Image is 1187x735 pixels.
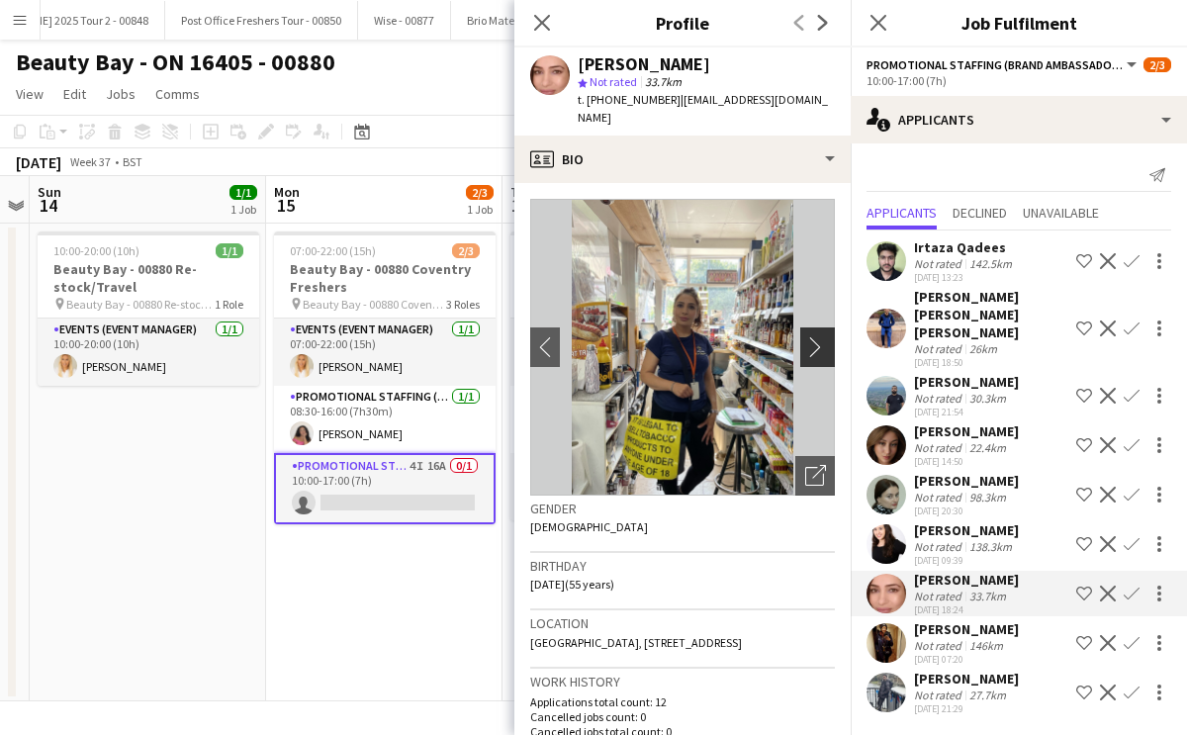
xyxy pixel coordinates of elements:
[867,57,1140,72] button: Promotional Staffing (Brand Ambassadors)
[914,406,1019,418] div: [DATE] 21:54
[914,620,1019,638] div: [PERSON_NAME]
[965,490,1010,505] div: 98.3km
[274,260,496,296] h3: Beauty Bay - 00880 Coventry Freshers
[965,341,1001,356] div: 26km
[965,539,1016,554] div: 138.3km
[53,243,139,258] span: 10:00-20:00 (10h)
[965,688,1010,702] div: 27.7km
[914,688,965,702] div: Not rated
[914,539,965,554] div: Not rated
[510,453,732,520] app-card-role: Promotional Staffing (Brand Ambassadors)1/110:00-17:00 (7h)[PERSON_NAME]
[510,386,732,453] app-card-role: Promotional Staffing (Brand Ambassadors)1/108:30-16:00 (7h30m)[PERSON_NAME]
[914,238,1016,256] div: Irtaza Qadees
[274,319,496,386] app-card-role: Events (Event Manager)1/107:00-22:00 (15h)[PERSON_NAME]
[123,154,142,169] div: BST
[641,74,685,89] span: 33.7km
[867,73,1171,88] div: 10:00-17:00 (7h)
[303,297,446,312] span: Beauty Bay - 00880 Coventry Freshers
[914,490,965,505] div: Not rated
[510,260,732,296] h3: Beauty Bay - 00880 Westminster Freshers
[914,670,1019,688] div: [PERSON_NAME]
[914,702,1019,715] div: [DATE] 21:29
[215,297,243,312] span: 1 Role
[965,256,1016,271] div: 142.5km
[851,96,1187,143] div: Applicants
[914,505,1019,517] div: [DATE] 20:30
[530,199,835,496] img: Crew avatar or photo
[914,653,1019,666] div: [DATE] 07:20
[530,635,742,650] span: [GEOGRAPHIC_DATA], [STREET_ADDRESS]
[216,243,243,258] span: 1/1
[914,391,965,406] div: Not rated
[914,603,1019,616] div: [DATE] 18:24
[16,47,335,77] h1: Beauty Bay - ON 16405 - 00880
[578,92,681,107] span: t. [PHONE_NUMBER]
[38,319,259,386] app-card-role: Events (Event Manager)1/110:00-20:00 (10h)[PERSON_NAME]
[66,297,215,312] span: Beauty Bay - 00880 Re-stock/Travel
[165,1,358,40] button: Post Office Freshers Tour - 00850
[530,694,835,709] p: Applications total count: 12
[914,341,965,356] div: Not rated
[953,206,1007,220] span: Declined
[38,231,259,386] app-job-card: 10:00-20:00 (10h)1/1Beauty Bay - 00880 Re-stock/Travel Beauty Bay - 00880 Re-stock/Travel1 RoleEv...
[451,1,680,40] button: Brio Mate - 00793 [GEOGRAPHIC_DATA]
[155,85,200,103] span: Comms
[914,373,1019,391] div: [PERSON_NAME]
[914,589,965,603] div: Not rated
[1143,57,1171,72] span: 2/3
[510,231,732,520] app-job-card: 06:30-21:30 (15h)3/3Beauty Bay - 00880 Westminster Freshers Beauty Bay - 00880 Westminster Freshe...
[514,136,851,183] div: Bio
[466,185,494,200] span: 2/3
[795,456,835,496] div: Open photos pop-in
[965,440,1010,455] div: 22.4km
[965,391,1010,406] div: 30.3km
[55,81,94,107] a: Edit
[65,154,115,169] span: Week 37
[914,422,1019,440] div: [PERSON_NAME]
[8,81,51,107] a: View
[16,152,61,172] div: [DATE]
[147,81,208,107] a: Comms
[106,85,136,103] span: Jobs
[467,202,493,217] div: 1 Job
[965,638,1007,653] div: 146km
[446,297,480,312] span: 3 Roles
[98,81,143,107] a: Jobs
[530,614,835,632] h3: Location
[229,185,257,200] span: 1/1
[510,319,732,386] app-card-role: Events (Event Manager)1/106:30-21:30 (15h)[PERSON_NAME]
[530,577,614,592] span: [DATE] (55 years)
[914,521,1019,539] div: [PERSON_NAME]
[35,194,61,217] span: 14
[510,183,533,201] span: Tue
[530,673,835,690] h3: Work history
[914,271,1016,284] div: [DATE] 13:23
[38,260,259,296] h3: Beauty Bay - 00880 Re-stock/Travel
[514,10,851,36] h3: Profile
[578,55,710,73] div: [PERSON_NAME]
[271,194,300,217] span: 15
[530,519,648,534] span: [DEMOGRAPHIC_DATA]
[530,557,835,575] h3: Birthday
[914,440,965,455] div: Not rated
[867,206,937,220] span: Applicants
[530,500,835,517] h3: Gender
[274,386,496,453] app-card-role: Promotional Staffing (Brand Ambassadors)1/108:30-16:00 (7h30m)[PERSON_NAME]
[914,256,965,271] div: Not rated
[1023,206,1099,220] span: Unavailable
[274,453,496,524] app-card-role: Promotional Staffing (Brand Ambassadors)4I16A0/110:00-17:00 (7h)
[274,231,496,524] app-job-card: 07:00-22:00 (15h)2/3Beauty Bay - 00880 Coventry Freshers Beauty Bay - 00880 Coventry Freshers3 Ro...
[63,85,86,103] span: Edit
[914,571,1019,589] div: [PERSON_NAME]
[914,554,1019,567] div: [DATE] 09:39
[16,85,44,103] span: View
[530,709,835,724] p: Cancelled jobs count: 0
[867,57,1124,72] span: Promotional Staffing (Brand Ambassadors)
[914,455,1019,468] div: [DATE] 14:50
[914,638,965,653] div: Not rated
[507,194,533,217] span: 16
[914,356,1068,369] div: [DATE] 18:50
